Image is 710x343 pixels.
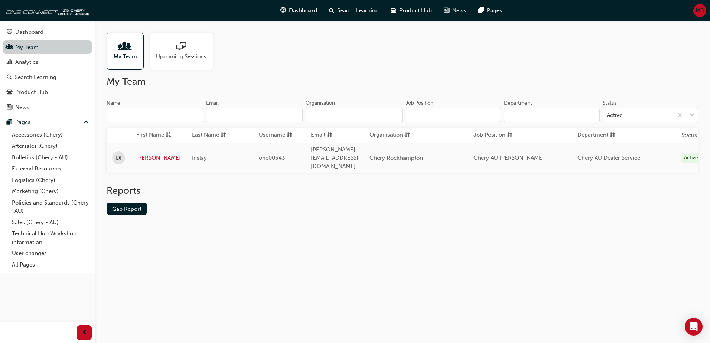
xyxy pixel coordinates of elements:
[696,6,704,15] span: MD
[685,318,703,336] div: Open Intercom Messenger
[107,76,698,88] h2: My Team
[4,3,89,18] img: oneconnect
[323,3,385,18] a: search-iconSearch Learning
[9,174,92,186] a: Logistics (Chery)
[690,111,695,120] span: down-icon
[176,42,186,52] span: sessionType_ONLINE_URL-icon
[15,28,43,36] div: Dashboard
[9,140,92,152] a: Aftersales (Chery)
[681,153,701,163] div: Active
[107,185,698,197] h2: Reports
[120,42,130,52] span: people-icon
[3,24,92,115] button: DashboardMy TeamAnalyticsSearch LearningProduct HubNews
[607,111,622,120] div: Active
[15,58,38,66] div: Analytics
[306,108,402,122] input: Organisation
[311,131,352,140] button: Emailsorting-icon
[156,52,206,61] span: Upcoming Sessions
[192,131,233,140] button: Last Namesorting-icon
[107,33,150,70] a: My Team
[289,6,317,15] span: Dashboard
[280,6,286,15] span: guage-icon
[9,163,92,174] a: External Resources
[487,6,502,15] span: Pages
[9,152,92,163] a: Bulletins (Chery - AU)
[3,40,92,54] a: My Team
[306,99,335,107] div: Organisation
[329,6,334,15] span: search-icon
[603,99,617,107] div: Status
[577,131,608,140] span: Department
[9,197,92,217] a: Policies and Standards (Chery -AU)
[9,248,92,259] a: User changes
[577,131,618,140] button: Departmentsorting-icon
[478,6,484,15] span: pages-icon
[259,131,300,140] button: Usernamesorting-icon
[473,131,514,140] button: Job Positionsorting-icon
[166,131,171,140] span: asc-icon
[9,217,92,228] a: Sales (Chery - AU)
[391,6,396,15] span: car-icon
[337,6,379,15] span: Search Learning
[610,131,615,140] span: sorting-icon
[3,71,92,84] a: Search Learning
[9,259,92,271] a: All Pages
[3,101,92,114] a: News
[150,33,219,70] a: Upcoming Sessions
[438,3,472,18] a: news-iconNews
[259,131,285,140] span: Username
[206,108,303,122] input: Email
[206,99,219,107] div: Email
[192,154,207,161] span: Inslay
[3,85,92,99] a: Product Hub
[473,131,505,140] span: Job Position
[7,104,12,111] span: news-icon
[399,6,432,15] span: Product Hub
[9,129,92,141] a: Accessories (Chery)
[274,3,323,18] a: guage-iconDashboard
[136,154,181,162] a: [PERSON_NAME]
[693,4,706,17] button: MD
[15,103,29,112] div: News
[136,131,177,140] button: First Nameasc-icon
[311,146,358,170] span: [PERSON_NAME][EMAIL_ADDRESS][DOMAIN_NAME]
[3,55,92,69] a: Analytics
[114,52,137,61] span: My Team
[473,154,544,161] span: Chery AU [PERSON_NAME]
[82,328,87,337] span: prev-icon
[84,118,89,127] span: up-icon
[7,29,12,36] span: guage-icon
[406,108,501,122] input: Job Position
[472,3,508,18] a: pages-iconPages
[7,89,12,96] span: car-icon
[116,154,121,162] span: DI
[507,131,512,140] span: sorting-icon
[3,115,92,129] button: Pages
[15,118,30,127] div: Pages
[452,6,466,15] span: News
[15,88,48,97] div: Product Hub
[259,154,285,161] span: one00343
[369,131,403,140] span: Organisation
[385,3,438,18] a: car-iconProduct Hub
[7,119,12,126] span: pages-icon
[9,186,92,197] a: Marketing (Chery)
[7,44,12,51] span: people-icon
[681,131,697,140] th: Status
[504,108,600,122] input: Department
[7,59,12,66] span: chart-icon
[369,131,410,140] button: Organisationsorting-icon
[7,74,12,81] span: search-icon
[107,99,120,107] div: Name
[107,108,203,122] input: Name
[15,73,56,82] div: Search Learning
[327,131,332,140] span: sorting-icon
[577,154,640,161] span: Chery AU Dealer Service
[107,203,147,215] a: Gap Report
[369,154,423,161] span: Chery Rockhampton
[404,131,410,140] span: sorting-icon
[311,131,325,140] span: Email
[9,228,92,248] a: Technical Hub Workshop information
[444,6,449,15] span: news-icon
